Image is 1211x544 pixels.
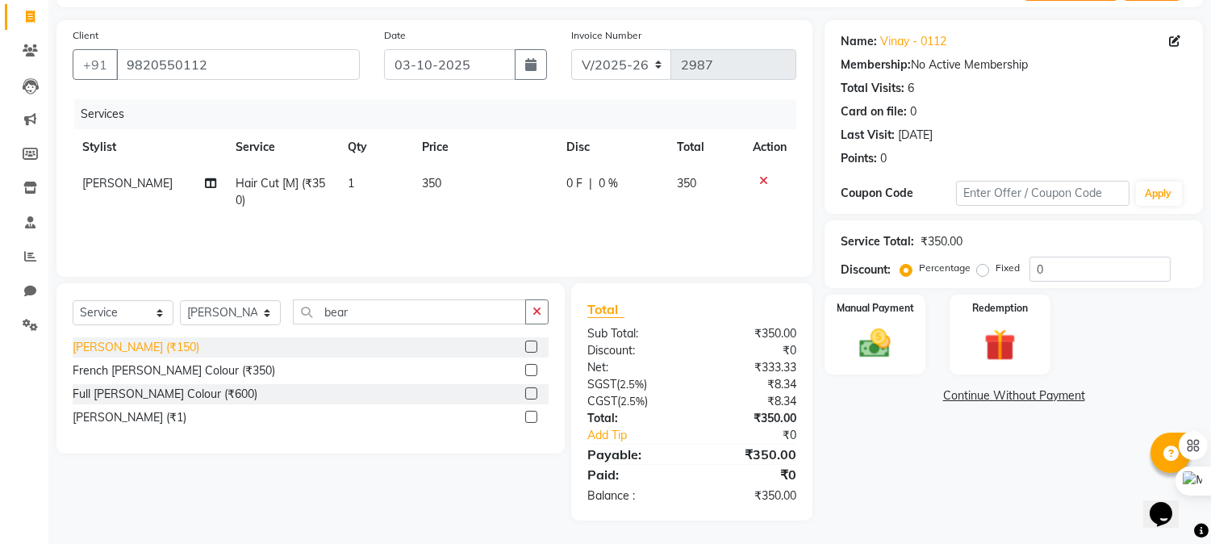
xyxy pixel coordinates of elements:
[841,262,891,278] div: Discount:
[6,6,236,21] div: Outline
[919,261,971,275] label: Percentage
[620,395,645,408] span: 2.5%
[575,393,692,410] div: ( )
[678,176,697,190] span: 350
[227,129,339,165] th: Service
[880,150,887,167] div: 0
[692,359,809,376] div: ₹333.33
[850,325,900,362] img: _cash.svg
[692,445,809,464] div: ₹350.00
[599,175,618,192] span: 0 %
[841,103,907,120] div: Card on file:
[73,129,227,165] th: Stylist
[293,299,526,324] input: Search or Scan
[82,176,173,190] span: [PERSON_NAME]
[575,359,692,376] div: Net:
[566,175,583,192] span: 0 F
[575,376,692,393] div: ( )
[24,21,87,35] a: Back to Top
[692,488,809,504] div: ₹350.00
[743,129,796,165] th: Action
[1143,479,1195,528] iframe: chat widget
[384,28,406,43] label: Date
[74,99,808,129] div: Services
[880,33,946,50] a: Vinay - 0112
[589,175,592,192] span: |
[587,394,617,408] span: CGST
[575,342,692,359] div: Discount:
[908,80,914,97] div: 6
[668,129,744,165] th: Total
[587,301,624,318] span: Total
[587,377,616,391] span: SGST
[116,49,360,80] input: Search by Name/Mobile/Email/Code
[921,233,963,250] div: ₹350.00
[841,127,895,144] div: Last Visit:
[575,465,692,484] div: Paid:
[692,325,809,342] div: ₹350.00
[692,410,809,427] div: ₹350.00
[412,129,557,165] th: Price
[575,325,692,342] div: Sub Total:
[692,342,809,359] div: ₹0
[575,427,712,444] a: Add Tip
[841,185,956,202] div: Coupon Code
[692,393,809,410] div: ₹8.34
[73,409,186,426] div: [PERSON_NAME] (₹1)
[841,233,914,250] div: Service Total:
[996,261,1020,275] label: Fixed
[73,339,199,356] div: [PERSON_NAME] (₹150)
[575,410,692,427] div: Total:
[975,325,1025,365] img: _gift.svg
[19,112,45,126] span: 16 px
[73,362,275,379] div: French [PERSON_NAME] Colour (₹350)
[6,51,236,69] h3: Style
[692,376,809,393] div: ₹8.34
[828,387,1200,404] a: Continue Without Payment
[837,301,914,316] label: Manual Payment
[348,176,354,190] span: 1
[841,56,911,73] div: Membership:
[73,49,118,80] button: +91
[972,301,1028,316] label: Redemption
[557,129,667,165] th: Disc
[236,176,326,207] span: Hair Cut [M] (₹350)
[956,181,1129,206] input: Enter Offer / Coupon Code
[692,465,809,484] div: ₹0
[338,129,412,165] th: Qty
[898,127,933,144] div: [DATE]
[712,427,809,444] div: ₹0
[841,56,1187,73] div: No Active Membership
[841,80,904,97] div: Total Visits:
[575,488,692,504] div: Balance :
[841,33,877,50] div: Name:
[571,28,641,43] label: Invoice Number
[841,150,877,167] div: Points:
[575,445,692,464] div: Payable:
[73,28,98,43] label: Client
[620,378,644,391] span: 2.5%
[910,103,917,120] div: 0
[1136,182,1182,206] button: Apply
[73,386,257,403] div: Full [PERSON_NAME] Colour (₹600)
[422,176,441,190] span: 350
[6,98,56,111] label: Font Size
